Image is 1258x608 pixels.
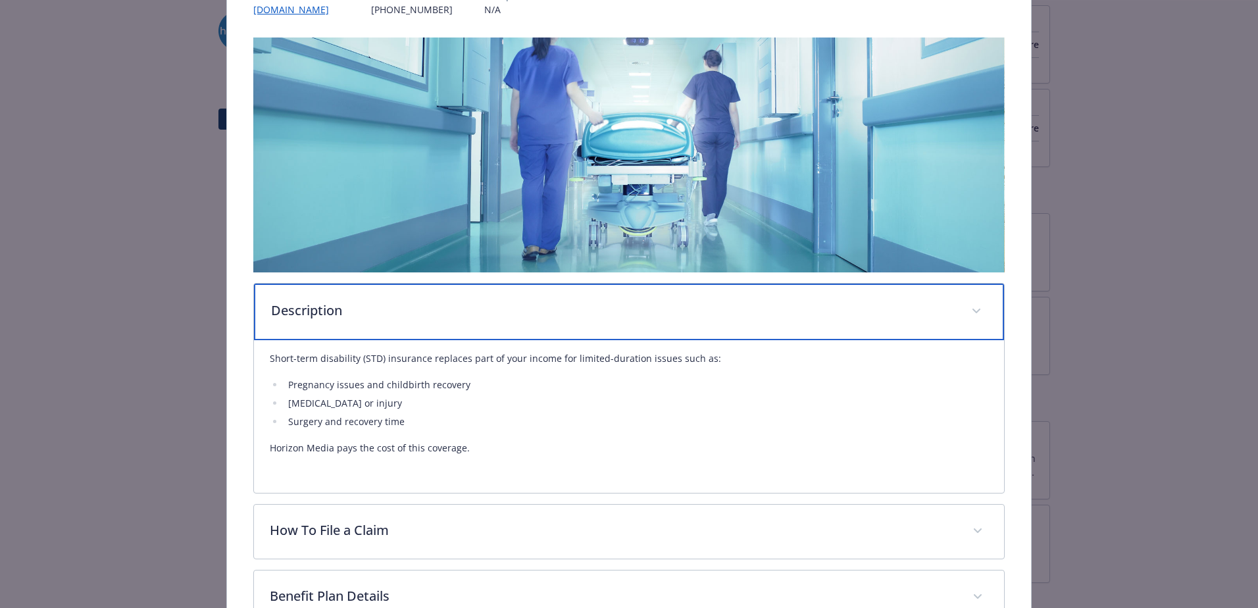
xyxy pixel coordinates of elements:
li: Pregnancy issues and childbirth recovery [284,377,988,393]
p: [PHONE_NUMBER] [371,3,453,16]
p: N/A [484,3,550,16]
a: [DOMAIN_NAME] [253,3,340,16]
p: Benefit Plan Details [270,586,957,606]
div: How To File a Claim [254,505,1004,559]
p: Horizon Media pays the cost of this coverage. [270,440,988,456]
img: banner [253,38,1005,272]
p: How To File a Claim [270,520,957,540]
p: Description [271,301,955,320]
li: [MEDICAL_DATA] or injury [284,395,988,411]
div: Description [254,284,1004,340]
li: Surgery and recovery time [284,414,988,430]
p: Short-term disability (STD) insurance replaces part of your income for limited-duration issues su... [270,351,988,367]
div: Description [254,340,1004,493]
